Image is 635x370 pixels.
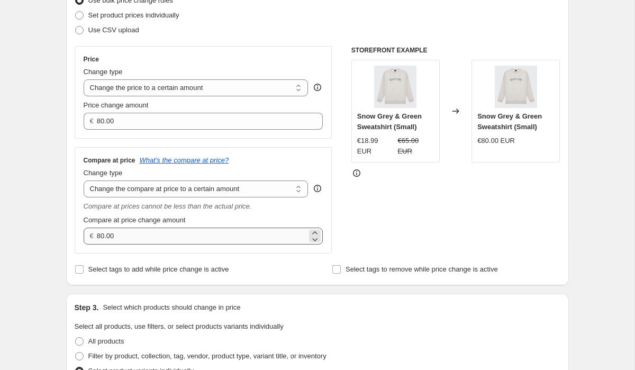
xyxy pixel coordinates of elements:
[84,101,149,109] span: Price change amount
[88,337,124,345] span: All products
[495,66,537,108] img: 6JBYP1N1AN_1-min_80x.jpg
[84,202,252,210] i: Compare at prices cannot be less than the actual price.
[75,302,99,313] h2: Step 3.
[88,11,179,19] span: Set product prices individually
[346,265,498,273] span: Select tags to remove while price change is active
[84,169,123,177] span: Change type
[75,322,284,330] span: Select all products, use filters, or select products variants individually
[84,55,99,64] h3: Price
[477,137,515,145] span: €80.00 EUR
[84,68,123,76] span: Change type
[477,112,542,131] span: Snow Grey & Green Sweatshirt (Small)
[84,156,135,165] h3: Compare at price
[397,137,419,155] span: €65.00 EUR
[88,265,229,273] span: Select tags to add while price change is active
[97,228,307,245] input: 80.00
[88,352,326,360] span: Filter by product, collection, tag, vendor, product type, variant title, or inventory
[312,82,323,93] div: help
[357,137,378,155] span: €18.99 EUR
[90,117,94,125] span: €
[97,113,307,130] input: 80.00
[103,302,240,313] p: Select which products should change in price
[84,216,186,224] span: Compare at price change amount
[351,46,560,55] h6: STOREFRONT EXAMPLE
[88,26,139,34] span: Use CSV upload
[312,183,323,194] div: help
[357,112,422,131] span: Snow Grey & Green Sweatshirt (Small)
[140,156,229,164] button: What's the compare at price?
[90,232,94,240] span: €
[374,66,416,108] img: 6JBYP1N1AN_1-min_80x.jpg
